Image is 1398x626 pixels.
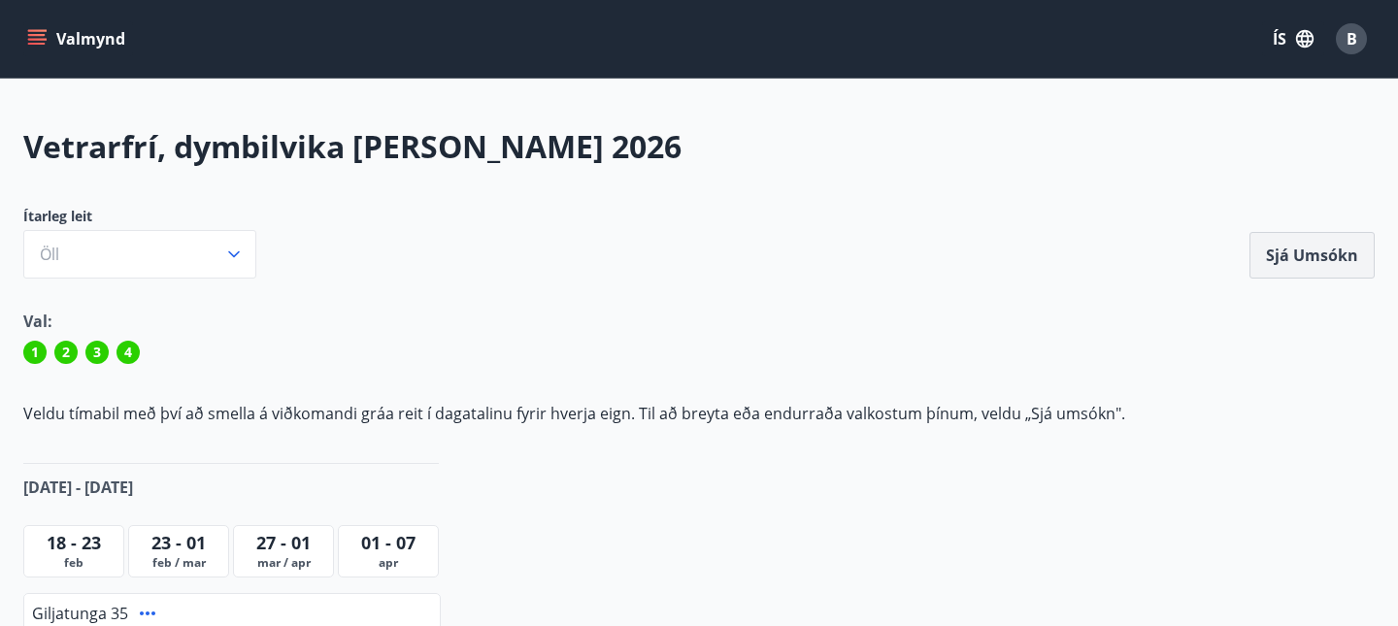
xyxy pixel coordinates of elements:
p: Veldu tímabil með því að smella á viðkomandi gráa reit í dagatalinu fyrir hverja eign. Til að bre... [23,403,1375,424]
span: 2 [62,343,70,362]
span: mar / apr [238,555,329,571]
span: 23 - 01 [151,531,206,554]
button: Öll [23,230,256,279]
span: 4 [124,343,132,362]
button: Sjá umsókn [1249,232,1375,279]
span: feb [28,555,119,571]
span: [DATE] - [DATE] [23,477,133,498]
span: 1 [31,343,39,362]
h2: Vetrarfrí, dymbilvika [PERSON_NAME] 2026 [23,125,1375,168]
button: menu [23,21,133,56]
span: Val: [23,311,52,332]
span: Öll [40,244,59,265]
span: 3 [93,343,101,362]
span: 27 - 01 [256,531,311,554]
span: apr [343,555,434,571]
button: B [1328,16,1375,62]
span: feb / mar [133,555,224,571]
span: Ítarleg leit [23,207,256,226]
span: 18 - 23 [47,531,101,554]
button: ÍS [1262,21,1324,56]
span: B [1347,28,1357,49]
span: 01 - 07 [361,531,416,554]
span: Giljatunga 35 [32,603,128,624]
